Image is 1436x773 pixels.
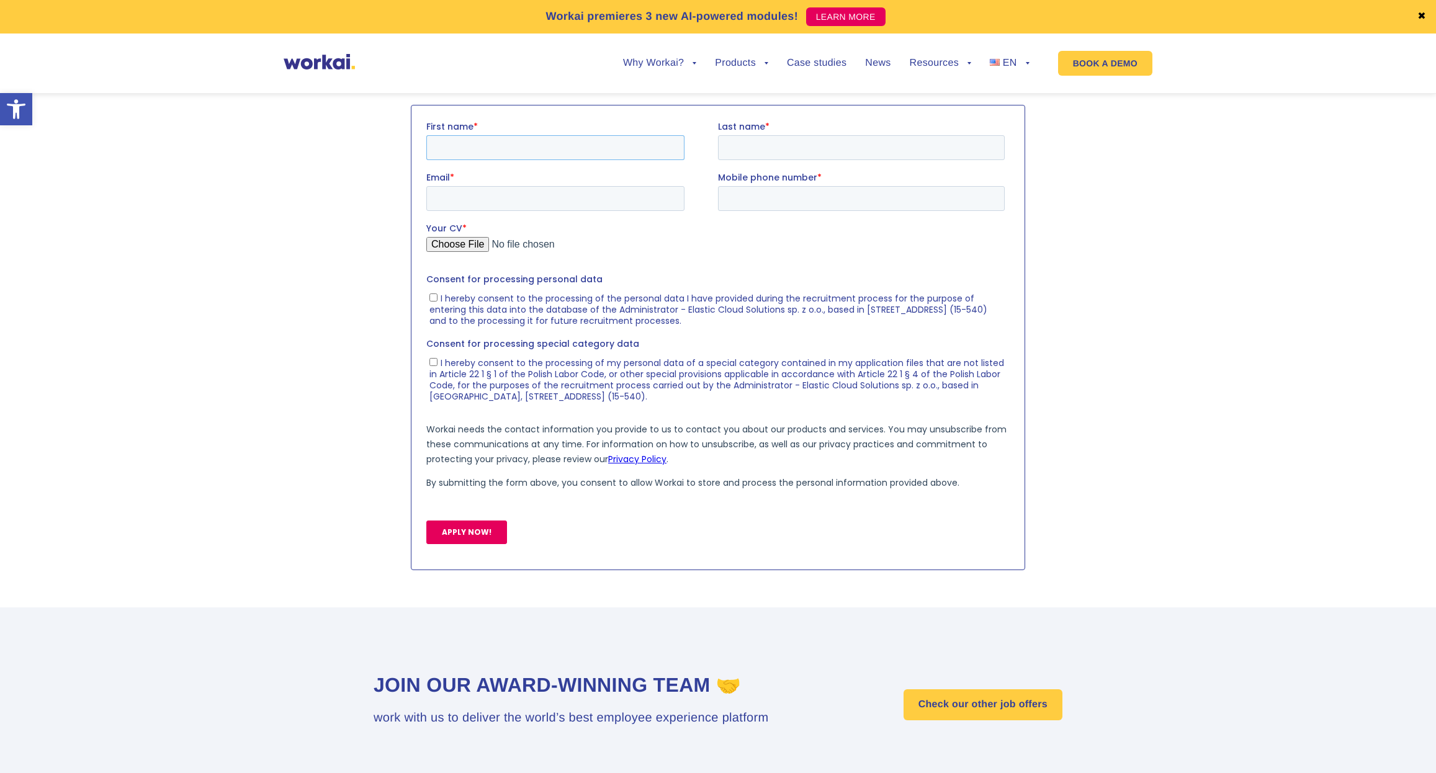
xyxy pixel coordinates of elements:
[545,8,798,25] p: Workai premieres 3 new AI-powered modules!
[865,58,891,68] a: News
[787,58,846,68] a: Case studies
[426,120,1010,565] iframe: Form 0
[910,58,971,68] a: Resources
[1417,12,1426,22] a: ✖
[1003,58,1017,68] span: EN
[806,7,886,26] a: LEARN MORE
[715,58,768,68] a: Products
[374,708,768,727] h3: work with us to deliver the world’s best employee experience platform
[374,672,768,699] h2: Join our award-winning team 🤝
[904,689,1062,720] a: Check our other job offers
[623,58,696,68] a: Why Workai?
[1058,51,1152,76] a: BOOK A DEMO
